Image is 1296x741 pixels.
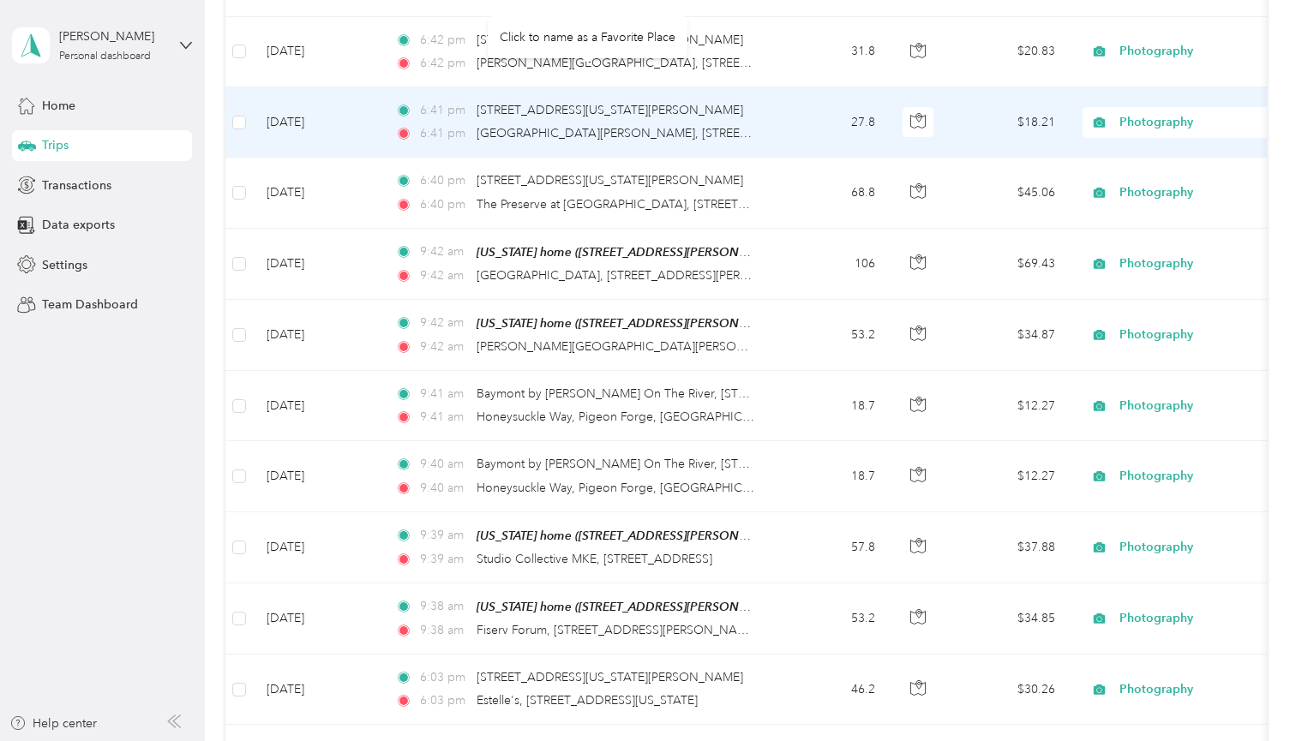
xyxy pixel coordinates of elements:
[949,654,1069,725] td: $30.26
[420,597,469,616] span: 9:38 am
[1119,680,1276,699] span: Photography
[420,455,469,474] span: 9:40 am
[477,197,802,212] span: The Preserve at [GEOGRAPHIC_DATA], [STREET_ADDRESS]
[420,101,469,120] span: 6:41 pm
[253,229,381,300] td: [DATE]
[42,256,87,274] span: Settings
[776,441,889,511] td: 18.7
[949,583,1069,654] td: $34.85
[1119,326,1276,344] span: Photography
[253,583,381,654] td: [DATE]
[420,314,469,332] span: 9:42 am
[1119,42,1276,61] span: Photography
[949,300,1069,371] td: $34.87
[253,17,381,87] td: [DATE]
[9,714,97,732] button: Help center
[253,441,381,511] td: [DATE]
[420,621,469,640] span: 9:38 am
[477,529,794,543] span: [US_STATE] home ([STREET_ADDRESS][PERSON_NAME], )
[1119,538,1276,557] span: Photography
[477,670,743,684] span: [STREET_ADDRESS][US_STATE][PERSON_NAME]
[949,158,1069,228] td: $45.06
[253,512,381,583] td: [DATE]
[477,339,1001,354] span: [PERSON_NAME][GEOGRAPHIC_DATA][PERSON_NAME], [STREET_ADDRESS][PERSON_NAME]
[253,87,381,158] td: [DATE]
[420,31,469,50] span: 6:42 pm
[477,268,811,283] span: [GEOGRAPHIC_DATA], [STREET_ADDRESS][PERSON_NAME]
[420,550,469,569] span: 9:39 am
[420,195,469,214] span: 6:40 pm
[477,552,712,566] span: Studio Collective MKE, [STREET_ADDRESS]
[420,668,469,687] span: 6:03 pm
[776,512,889,583] td: 57.8
[949,512,1069,583] td: $37.88
[477,623,758,637] span: Fiserv Forum, [STREET_ADDRESS][PERSON_NAME]
[488,16,687,58] div: Click to name as a Favorite Place
[949,17,1069,87] td: $20.83
[253,654,381,725] td: [DATE]
[1200,645,1296,741] iframe: Everlance-gr Chat Button Frame
[420,124,469,143] span: 6:41 pm
[477,481,914,495] span: Honeysuckle Way, Pigeon Forge, [GEOGRAPHIC_DATA], [GEOGRAPHIC_DATA]
[420,526,469,545] span: 9:39 am
[42,296,138,314] span: Team Dashboard
[477,600,794,614] span: [US_STATE] home ([STREET_ADDRESS][PERSON_NAME], )
[776,654,889,725] td: 46.2
[477,33,743,47] span: [STREET_ADDRESS][US_STATE][PERSON_NAME]
[42,136,69,154] span: Trips
[477,245,794,260] span: [US_STATE] home ([STREET_ADDRESS][PERSON_NAME], )
[776,17,889,87] td: 31.8
[477,386,830,401] span: Baymont by [PERSON_NAME] On The River, [STREET_ADDRESS]
[776,87,889,158] td: 27.8
[59,27,166,45] div: [PERSON_NAME]
[776,300,889,371] td: 53.2
[253,371,381,441] td: [DATE]
[949,87,1069,158] td: $18.21
[949,229,1069,300] td: $69.43
[776,229,889,300] td: 106
[477,409,914,424] span: Honeysuckle Way, Pigeon Forge, [GEOGRAPHIC_DATA], [GEOGRAPHIC_DATA]
[420,171,469,190] span: 6:40 pm
[949,371,1069,441] td: $12.27
[253,158,381,228] td: [DATE]
[1119,183,1276,202] span: Photography
[1119,113,1276,132] span: Photography
[477,126,811,140] span: [GEOGRAPHIC_DATA][PERSON_NAME], [STREET_ADDRESS]
[477,173,743,188] span: [STREET_ADDRESS][US_STATE][PERSON_NAME]
[1119,467,1276,486] span: Photography
[420,338,469,356] span: 9:42 am
[1119,609,1276,628] span: Photography
[42,176,111,194] span: Transactions
[42,97,75,115] span: Home
[776,158,889,228] td: 68.8
[477,56,811,70] span: [PERSON_NAME][GEOGRAPHIC_DATA], [STREET_ADDRESS]
[776,371,889,441] td: 18.7
[949,441,1069,511] td: $12.27
[253,300,381,371] td: [DATE]
[420,385,469,403] span: 9:41 am
[1119,254,1276,273] span: Photography
[420,691,469,710] span: 6:03 pm
[477,316,794,331] span: [US_STATE] home ([STREET_ADDRESS][PERSON_NAME], )
[776,583,889,654] td: 53.2
[477,103,743,117] span: [STREET_ADDRESS][US_STATE][PERSON_NAME]
[477,457,830,471] span: Baymont by [PERSON_NAME] On The River, [STREET_ADDRESS]
[420,54,469,73] span: 6:42 pm
[420,408,469,427] span: 9:41 am
[420,266,469,285] span: 9:42 am
[1119,397,1276,415] span: Photography
[42,216,115,234] span: Data exports
[420,242,469,261] span: 9:42 am
[59,51,151,62] div: Personal dashboard
[477,693,698,708] span: Estelle's, [STREET_ADDRESS][US_STATE]
[420,479,469,498] span: 9:40 am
